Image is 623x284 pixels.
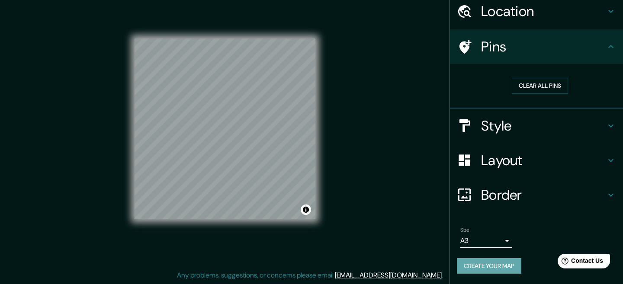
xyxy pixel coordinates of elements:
button: Toggle attribution [301,204,311,215]
iframe: Help widget launcher [546,250,613,274]
div: Layout [450,143,623,178]
button: Create your map [457,258,521,274]
div: Style [450,108,623,143]
div: . [443,270,444,281]
p: Any problems, suggestions, or concerns please email . [177,270,443,281]
div: . [444,270,446,281]
h4: Style [481,117,606,134]
label: Size [460,226,469,233]
h4: Pins [481,38,606,55]
button: Clear all pins [512,78,568,94]
h4: Location [481,3,606,20]
div: Pins [450,29,623,64]
div: Border [450,178,623,212]
canvas: Map [135,38,315,219]
h4: Layout [481,152,606,169]
h4: Border [481,186,606,204]
div: A3 [460,234,512,248]
a: [EMAIL_ADDRESS][DOMAIN_NAME] [335,271,442,280]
